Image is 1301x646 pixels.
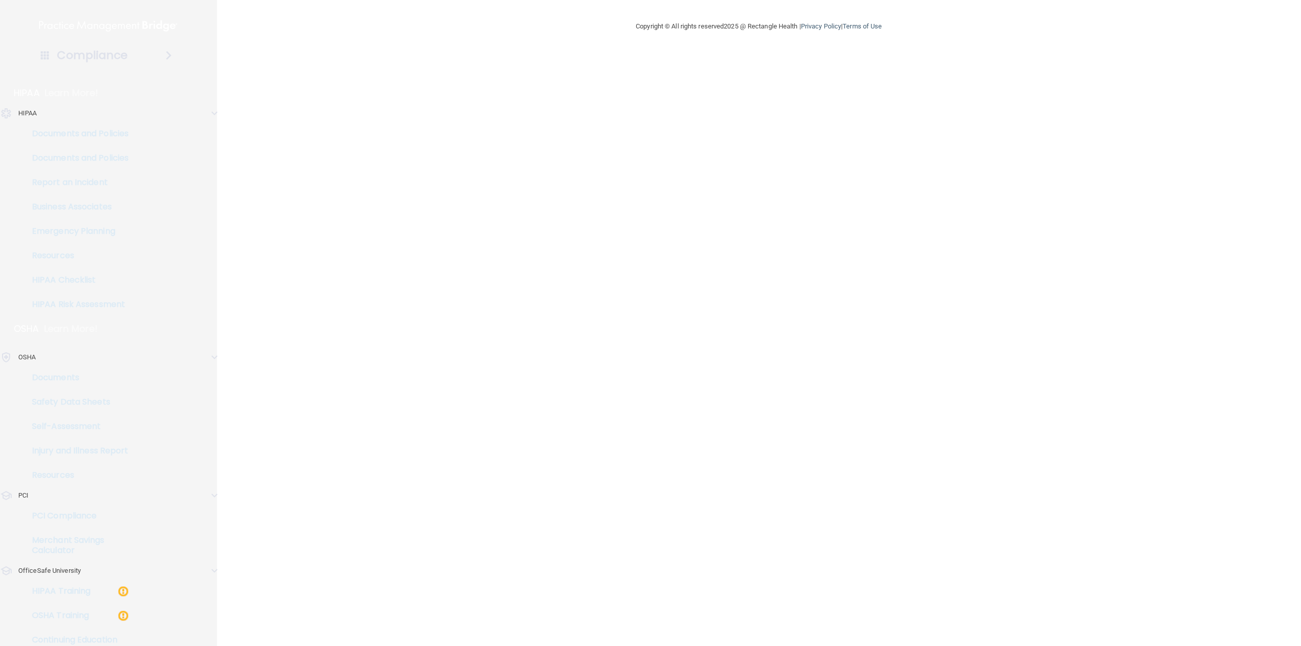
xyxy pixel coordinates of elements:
[18,351,36,363] p: OSHA
[7,397,145,407] p: Safety Data Sheets
[7,586,90,596] p: HIPAA Training
[57,48,128,63] h4: Compliance
[18,107,37,119] p: HIPAA
[7,535,145,556] p: Merchant Savings Calculator
[7,153,145,163] p: Documents and Policies
[7,202,145,212] p: Business Associates
[117,609,130,622] img: warning-circle.0cc9ac19.png
[14,87,40,99] p: HIPAA
[573,10,944,43] div: Copyright © All rights reserved 2025 @ Rectangle Health | |
[7,610,89,621] p: OSHA Training
[7,470,145,480] p: Resources
[39,16,177,36] img: PMB logo
[7,177,145,188] p: Report an Incident
[7,226,145,236] p: Emergency Planning
[7,275,145,285] p: HIPAA Checklist
[117,585,130,598] img: warning-circle.0cc9ac19.png
[45,87,99,99] p: Learn More!
[18,565,81,577] p: OfficeSafe University
[7,446,145,456] p: Injury and Illness Report
[44,323,98,335] p: Learn More!
[7,421,145,432] p: Self-Assessment
[7,129,145,139] p: Documents and Policies
[7,635,145,645] p: Continuing Education
[14,323,39,335] p: OSHA
[843,22,882,30] a: Terms of Use
[7,251,145,261] p: Resources
[7,299,145,310] p: HIPAA Risk Assessment
[801,22,841,30] a: Privacy Policy
[18,489,28,502] p: PCI
[7,373,145,383] p: Documents
[7,511,145,521] p: PCI Compliance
